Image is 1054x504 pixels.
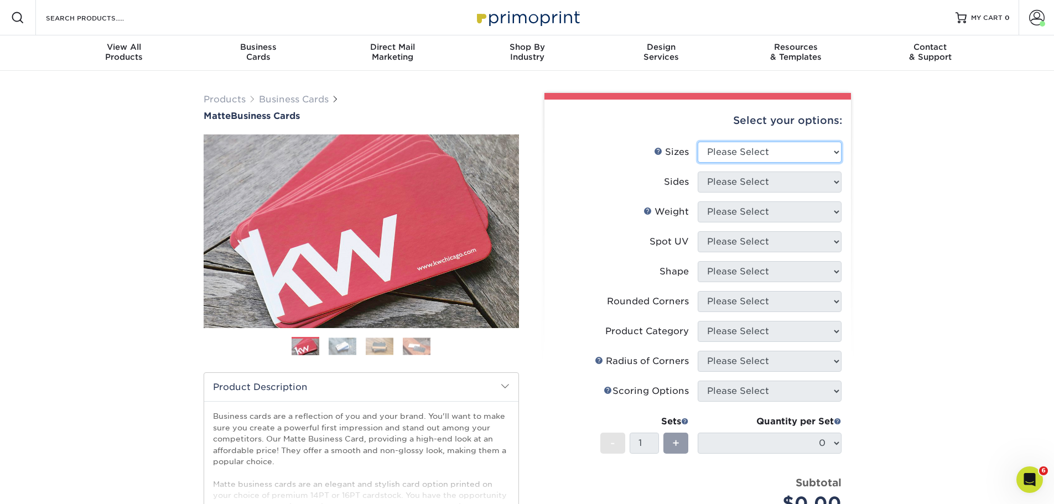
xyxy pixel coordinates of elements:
div: Sets [600,415,689,428]
img: Business Cards 03 [366,337,393,355]
span: Business [191,42,325,52]
span: MY CART [971,13,1003,23]
img: Business Cards 01 [292,333,319,361]
div: Sizes [654,146,689,159]
div: Weight [643,205,689,219]
div: Radius of Corners [595,355,689,368]
iframe: Intercom live chat [1016,466,1043,493]
span: Direct Mail [325,42,460,52]
div: Marketing [325,42,460,62]
iframe: Google Customer Reviews [3,470,94,500]
a: Products [204,94,246,105]
a: MatteBusiness Cards [204,111,519,121]
div: Industry [460,42,594,62]
div: Shape [660,265,689,278]
img: Matte 01 [204,74,519,389]
div: & Templates [729,42,863,62]
div: Rounded Corners [607,295,689,308]
span: Contact [863,42,998,52]
span: 6 [1039,466,1048,475]
a: Business Cards [259,94,329,105]
span: Design [594,42,729,52]
span: Resources [729,42,863,52]
h1: Business Cards [204,111,519,121]
img: Business Cards 02 [329,337,356,355]
h2: Product Description [204,373,518,401]
div: Scoring Options [604,385,689,398]
a: DesignServices [594,35,729,71]
div: Services [594,42,729,62]
span: Shop By [460,42,594,52]
a: Resources& Templates [729,35,863,71]
a: BusinessCards [191,35,325,71]
img: Business Cards 04 [403,337,430,355]
span: 0 [1005,14,1010,22]
div: Quantity per Set [698,415,842,428]
div: Products [57,42,191,62]
span: - [610,435,615,451]
strong: Subtotal [796,476,842,489]
span: Matte [204,111,231,121]
a: View AllProducts [57,35,191,71]
a: Direct MailMarketing [325,35,460,71]
a: Contact& Support [863,35,998,71]
a: Shop ByIndustry [460,35,594,71]
div: Sides [664,175,689,189]
input: SEARCH PRODUCTS..... [45,11,153,24]
div: Spot UV [650,235,689,248]
div: Select your options: [553,100,842,142]
div: & Support [863,42,998,62]
div: Cards [191,42,325,62]
div: Product Category [605,325,689,338]
span: + [672,435,679,451]
img: Primoprint [472,6,583,29]
span: View All [57,42,191,52]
